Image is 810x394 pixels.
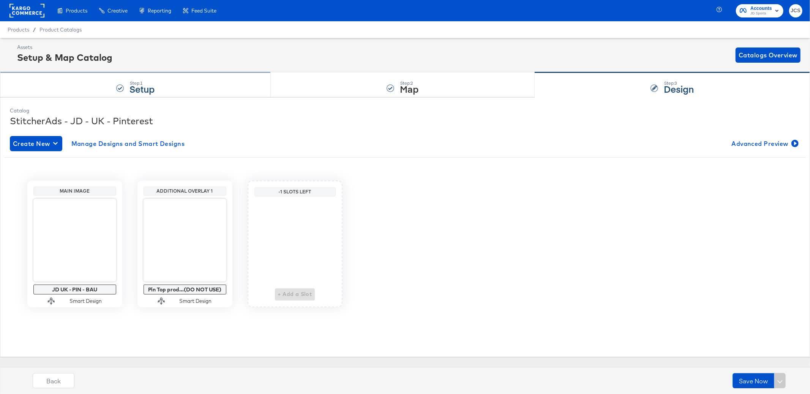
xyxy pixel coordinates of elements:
span: Catalogs Overview [739,50,797,60]
div: Main Image [35,188,114,194]
strong: Map [400,82,418,95]
div: Smart Design [69,297,102,305]
div: Smart Design [180,297,212,305]
span: Products [66,8,87,14]
div: Pin Top prod...(DO NOT USE) [145,286,224,293]
div: StitcherAds - JD - UK - Pinterest [10,114,800,127]
button: Save Now [733,373,774,388]
span: JD Sports [750,11,772,17]
div: JD UK - PIN - BAU [35,286,114,293]
button: Advanced Preview [728,136,800,151]
span: Advanced Preview [731,138,797,149]
span: Creative [107,8,128,14]
span: / [29,27,39,33]
button: Catalogs Overview [736,47,801,63]
span: Create New [13,138,59,149]
div: -1 Slots Left [256,189,334,195]
span: Manage Designs and Smart Designs [71,138,185,149]
span: Reporting [148,8,171,14]
div: Step: 3 [664,81,694,86]
button: Create New [10,136,62,151]
div: Additional Overlay 1 [145,188,224,194]
span: Products [8,27,29,33]
span: Accounts [750,5,772,13]
span: JCS [792,6,799,15]
div: Catalog [10,107,800,114]
div: Step: 2 [400,81,418,86]
div: Setup & Map Catalog [17,51,112,64]
button: Manage Designs and Smart Designs [68,136,188,151]
a: Product Catalogs [39,27,82,33]
strong: Design [664,82,694,95]
button: JCS [789,4,802,17]
span: Feed Suite [191,8,216,14]
div: Assets [17,44,112,51]
div: Step: 1 [129,81,155,86]
button: Back [33,373,74,388]
button: AccountsJD Sports [736,4,783,17]
strong: Setup [129,82,155,95]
